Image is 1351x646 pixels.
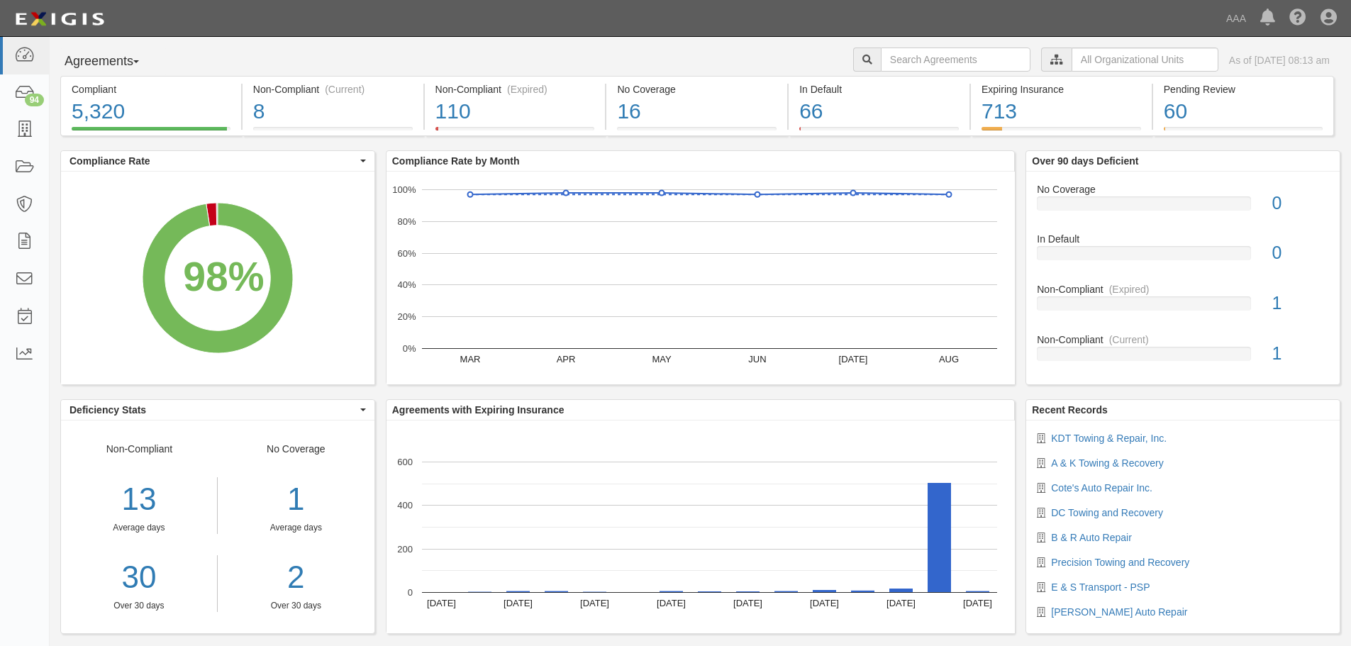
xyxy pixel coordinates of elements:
a: A & K Towing & Recovery [1051,457,1163,469]
a: Non-Compliant(Expired)110 [425,127,606,138]
div: (Current) [1109,333,1149,347]
div: Pending Review [1164,82,1323,96]
svg: A chart. [387,421,1015,633]
text: 40% [397,279,416,290]
div: In Default [1026,232,1340,246]
div: 0 [1262,240,1340,266]
a: Non-Compliant(Expired)1 [1037,282,1329,333]
text: MAY [652,354,672,364]
svg: A chart. [61,172,374,384]
text: 80% [397,216,416,227]
text: [DATE] [838,354,867,364]
input: All Organizational Units [1072,48,1218,72]
a: Pending Review60 [1153,127,1334,138]
input: Search Agreements [881,48,1030,72]
div: No Coverage [617,82,777,96]
b: Compliance Rate by Month [392,155,520,167]
div: In Default [799,82,959,96]
button: Agreements [60,48,167,76]
div: Non-Compliant [61,442,218,612]
div: Over 30 days [61,600,217,612]
div: (Expired) [1109,282,1150,296]
div: 8 [253,96,413,127]
text: AUG [939,354,959,364]
div: Compliant [72,82,230,96]
svg: A chart. [387,172,1015,384]
a: [PERSON_NAME] Auto Repair [1051,606,1187,618]
div: 1 [228,477,364,522]
a: Non-Compliant(Current)1 [1037,333,1329,372]
b: Over 90 days Deficient [1032,155,1138,167]
b: Agreements with Expiring Insurance [392,404,565,416]
div: 13 [61,477,217,522]
text: [DATE] [657,598,686,608]
a: Expiring Insurance713 [971,127,1152,138]
div: 66 [799,96,959,127]
div: Non-Compliant (Current) [253,82,413,96]
a: Non-Compliant(Current)8 [243,127,423,138]
a: Cote's Auto Repair Inc. [1051,482,1152,494]
text: 100% [392,184,416,195]
a: Compliant5,320 [60,127,241,138]
img: logo-5460c22ac91f19d4615b14bd174203de0afe785f0fc80cf4dbbc73dc1793850b.png [11,6,109,32]
a: 30 [61,555,217,600]
a: AAA [1219,4,1253,33]
div: 713 [982,96,1141,127]
b: Recent Records [1032,404,1108,416]
text: 0% [402,343,416,354]
text: [DATE] [810,598,839,608]
div: 0 [1262,191,1340,216]
a: In Default0 [1037,232,1329,282]
div: 1 [1262,341,1340,367]
a: KDT Towing & Repair, Inc. [1051,433,1167,444]
div: No Coverage [218,442,374,612]
div: Expiring Insurance [982,82,1141,96]
a: 2 [228,555,364,600]
div: 60 [1164,96,1323,127]
text: [DATE] [580,598,609,608]
text: 0 [408,587,413,598]
span: Deficiency Stats [70,403,357,417]
div: Non-Compliant (Expired) [435,82,595,96]
text: 600 [397,457,413,467]
button: Compliance Rate [61,151,374,171]
div: (Current) [325,82,365,96]
div: 110 [435,96,595,127]
div: (Expired) [507,82,547,96]
div: Average days [61,522,217,534]
text: MAR [460,354,480,364]
div: Non-Compliant [1026,333,1340,347]
div: 1 [1262,291,1340,316]
i: Help Center - Complianz [1289,10,1306,27]
text: 400 [397,500,413,511]
text: 60% [397,247,416,258]
a: DC Towing and Recovery [1051,507,1163,518]
div: 16 [617,96,777,127]
text: [DATE] [886,598,916,608]
span: Compliance Rate [70,154,357,168]
text: JUN [748,354,766,364]
a: B & R Auto Repair [1051,532,1132,543]
text: [DATE] [963,598,992,608]
div: 94 [25,94,44,106]
div: 5,320 [72,96,230,127]
a: No Coverage0 [1037,182,1329,233]
div: Non-Compliant [1026,282,1340,296]
div: No Coverage [1026,182,1340,196]
text: [DATE] [427,598,456,608]
a: No Coverage16 [606,127,787,138]
text: 200 [397,543,413,554]
a: Precision Towing and Recovery [1051,557,1189,568]
text: APR [556,354,575,364]
text: 20% [397,311,416,322]
div: 98% [183,248,264,306]
text: [DATE] [504,598,533,608]
text: [DATE] [733,598,762,608]
button: Deficiency Stats [61,400,374,420]
a: E & S Transport - PSP [1051,581,1150,593]
div: Average days [228,522,364,534]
